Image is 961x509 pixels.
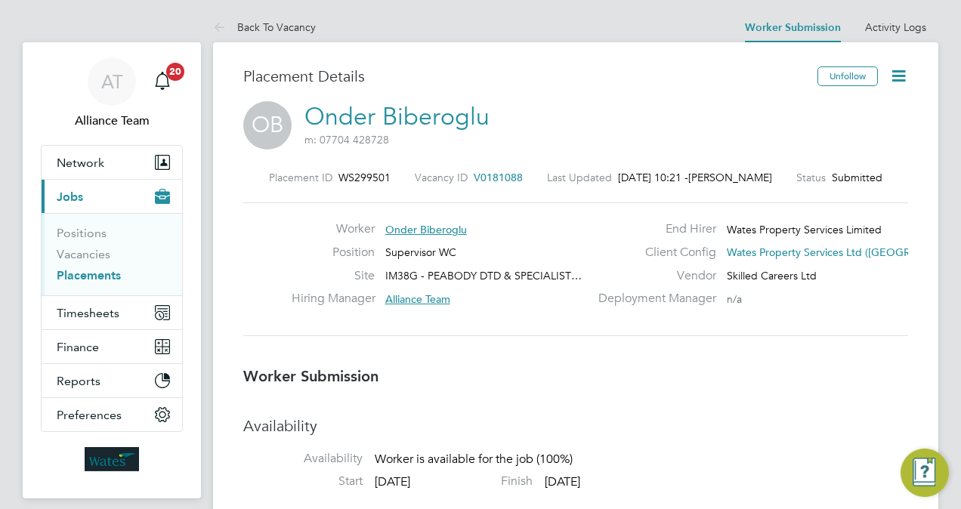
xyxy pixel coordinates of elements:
[589,221,716,237] label: End Hirer
[292,245,375,261] label: Position
[42,296,182,329] button: Timesheets
[42,364,182,397] button: Reports
[42,398,182,431] button: Preferences
[85,447,139,471] img: wates-logo-retina.png
[57,268,121,282] a: Placements
[147,57,178,106] a: 20
[57,190,83,204] span: Jobs
[292,268,375,284] label: Site
[865,20,926,34] a: Activity Logs
[57,408,122,422] span: Preferences
[413,474,533,489] label: Finish
[41,447,183,471] a: Go to home page
[796,171,826,184] label: Status
[547,171,612,184] label: Last Updated
[243,101,292,150] span: OB
[41,112,183,130] span: Alliance Team
[42,146,182,179] button: Network
[545,474,580,489] span: [DATE]
[243,474,363,489] label: Start
[57,340,99,354] span: Finance
[375,452,573,467] span: Worker is available for the job (100%)
[57,226,107,240] a: Positions
[42,180,182,213] button: Jobs
[385,223,467,236] span: Onder Biberoglu
[243,367,379,385] b: Worker Submission
[304,133,389,147] span: m: 07704 428728
[901,449,949,497] button: Engage Resource Center
[101,72,123,91] span: AT
[727,269,817,282] span: Skilled Careers Ltd
[589,291,716,307] label: Deployment Manager
[243,66,806,86] h3: Placement Details
[817,66,878,86] button: Unfollow
[57,247,110,261] a: Vacancies
[243,451,363,467] label: Availability
[304,102,490,131] a: Onder Biberoglu
[57,156,104,170] span: Network
[57,306,119,320] span: Timesheets
[57,374,100,388] span: Reports
[589,245,716,261] label: Client Config
[415,171,468,184] label: Vacancy ID
[727,223,882,236] span: Wates Property Services Limited
[269,171,332,184] label: Placement ID
[688,171,772,184] span: [PERSON_NAME]
[243,416,908,436] h3: Availability
[338,171,391,184] span: WS299501
[41,57,183,130] a: ATAlliance Team
[385,245,456,259] span: Supervisor WC
[832,171,882,184] span: Submitted
[385,269,582,282] span: IM38G - PEABODY DTD & SPECIALIST…
[589,268,716,284] label: Vendor
[618,171,688,184] span: [DATE] 10:21 -
[474,171,523,184] span: V0181088
[42,330,182,363] button: Finance
[23,42,201,498] nav: Main navigation
[727,292,742,306] span: n/a
[385,292,450,306] span: Alliance Team
[375,474,410,489] span: [DATE]
[745,21,841,34] a: Worker Submission
[213,20,316,34] a: Back To Vacancy
[42,213,182,295] div: Jobs
[292,291,375,307] label: Hiring Manager
[166,63,184,81] span: 20
[292,221,375,237] label: Worker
